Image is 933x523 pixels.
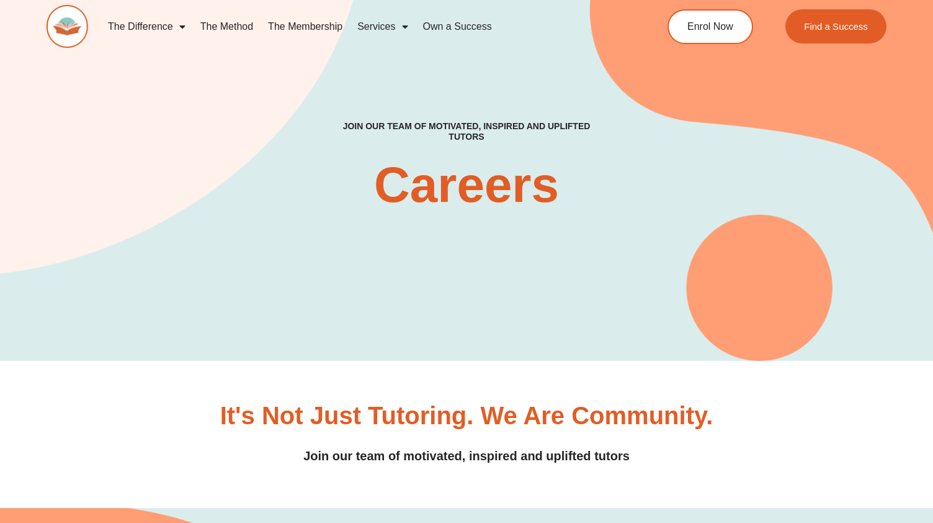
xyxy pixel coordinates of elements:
[350,12,415,41] a: Services
[193,12,261,41] a: The Method
[100,12,193,41] a: The Difference
[277,160,656,210] h2: Careers
[667,9,753,44] a: Enrol Now
[416,12,499,41] a: Own a Success
[100,12,619,41] nav: Menu
[261,12,350,41] a: The Membership
[220,403,713,428] h3: It's Not Just Tutoring. We are Community.
[97,447,836,466] h4: Join our team of motivated, inspired and uplifted tutors
[687,22,733,32] span: Enrol Now
[785,9,886,43] a: Find a Success
[342,121,591,142] h4: Join our team of motivated, inspired and uplifted tutors​
[804,22,868,31] span: Find a Success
